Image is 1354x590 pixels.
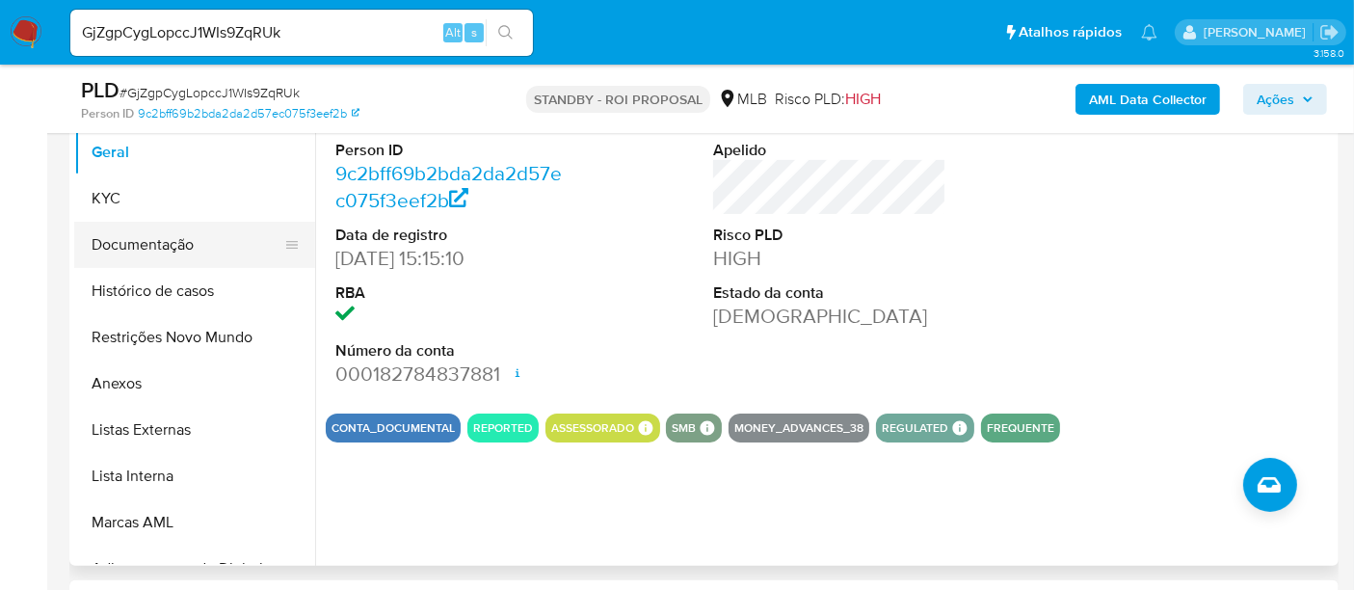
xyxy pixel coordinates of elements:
[74,222,300,268] button: Documentação
[74,499,315,546] button: Marcas AML
[713,303,946,330] dd: [DEMOGRAPHIC_DATA]
[335,361,569,388] dd: 000182784837881
[138,105,359,122] a: 9c2bff69b2bda2da2d57ec075f3eef2b
[335,140,569,161] dt: Person ID
[335,340,569,362] dt: Número da conta
[1019,22,1122,42] span: Atalhos rápidos
[1243,84,1327,115] button: Ações
[74,453,315,499] button: Lista Interna
[74,268,315,314] button: Histórico de casos
[1204,23,1313,41] p: erico.trevizan@mercadopago.com.br
[1319,22,1340,42] a: Sair
[845,88,881,110] span: HIGH
[335,282,569,304] dt: RBA
[70,20,533,45] input: Pesquise usuários ou casos...
[486,19,525,46] button: search-icon
[713,245,946,272] dd: HIGH
[74,361,315,407] button: Anexos
[74,314,315,361] button: Restrições Novo Mundo
[81,74,119,105] b: PLD
[775,89,881,110] span: Risco PLD:
[471,23,477,41] span: s
[445,23,461,41] span: Alt
[1075,84,1220,115] button: AML Data Collector
[119,83,300,102] span: # GjZgpCygLopccJ1WIs9ZqRUk
[713,282,946,304] dt: Estado da conta
[713,225,946,246] dt: Risco PLD
[74,175,315,222] button: KYC
[718,89,767,110] div: MLB
[74,407,315,453] button: Listas Externas
[713,140,946,161] dt: Apelido
[1089,84,1207,115] b: AML Data Collector
[1257,84,1294,115] span: Ações
[335,159,562,214] a: 9c2bff69b2bda2da2d57ec075f3eef2b
[526,86,710,113] p: STANDBY - ROI PROPOSAL
[81,105,134,122] b: Person ID
[335,225,569,246] dt: Data de registro
[1314,45,1344,61] span: 3.158.0
[335,245,569,272] dd: [DATE] 15:15:10
[1141,24,1157,40] a: Notificações
[74,129,315,175] button: Geral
